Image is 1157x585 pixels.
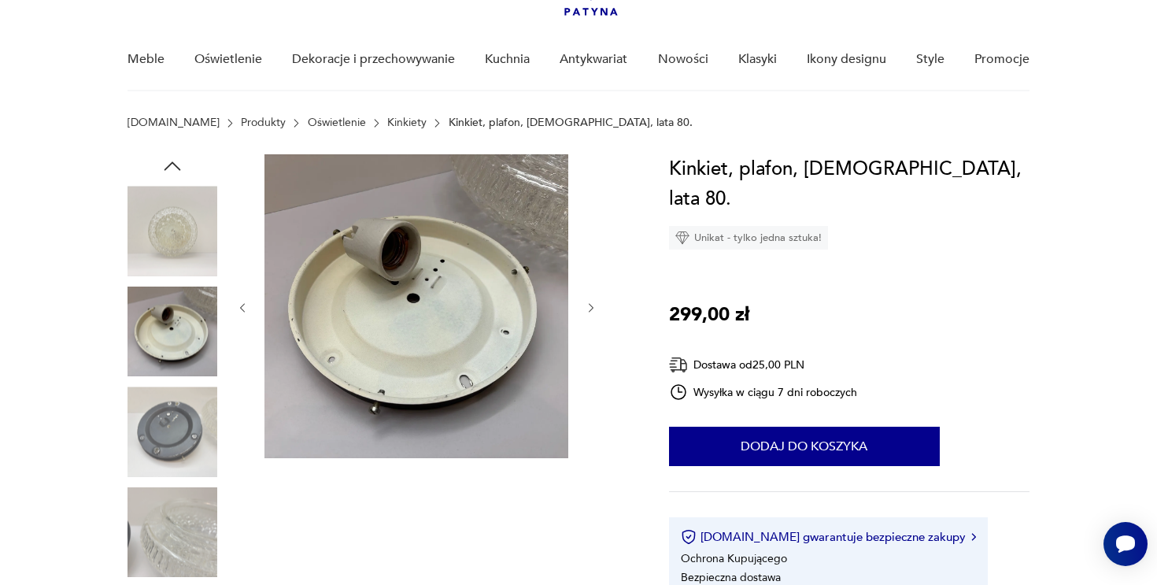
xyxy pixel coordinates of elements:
img: Zdjęcie produktu Kinkiet, plafon, Niemcy, lata 80. [128,487,217,577]
a: Meble [128,29,164,90]
a: Ikony designu [807,29,886,90]
img: Ikona diamentu [675,231,689,245]
img: Zdjęcie produktu Kinkiet, plafon, Niemcy, lata 80. [264,154,568,458]
a: Oświetlenie [194,29,262,90]
img: Zdjęcie produktu Kinkiet, plafon, Niemcy, lata 80. [128,186,217,276]
a: Oświetlenie [308,117,366,129]
a: Nowości [658,29,708,90]
a: [DOMAIN_NAME] [128,117,220,129]
a: Klasyki [738,29,777,90]
img: Zdjęcie produktu Kinkiet, plafon, Niemcy, lata 80. [128,387,217,476]
img: Ikona certyfikatu [681,529,697,545]
li: Ochrona Kupującego [681,551,787,566]
a: Antykwariat [560,29,627,90]
a: Kinkiety [387,117,427,129]
a: Promocje [974,29,1029,90]
div: Dostawa od 25,00 PLN [669,355,858,375]
iframe: Smartsupp widget button [1103,522,1148,566]
div: Unikat - tylko jedna sztuka! [669,226,828,250]
img: Zdjęcie produktu Kinkiet, plafon, Niemcy, lata 80. [128,287,217,376]
div: Wysyłka w ciągu 7 dni roboczych [669,383,858,402]
h1: Kinkiet, plafon, [DEMOGRAPHIC_DATA], lata 80. [669,154,1030,214]
a: Kuchnia [485,29,530,90]
img: Ikona strzałki w prawo [971,533,976,541]
a: Produkty [241,117,286,129]
a: Style [916,29,944,90]
img: Ikona dostawy [669,355,688,375]
a: Dekoracje i przechowywanie [292,29,455,90]
button: Dodaj do koszyka [669,427,940,466]
li: Bezpieczna dostawa [681,570,781,585]
button: [DOMAIN_NAME] gwarantuje bezpieczne zakupy [681,529,976,545]
p: 299,00 zł [669,300,749,330]
p: Kinkiet, plafon, [DEMOGRAPHIC_DATA], lata 80. [449,117,693,129]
